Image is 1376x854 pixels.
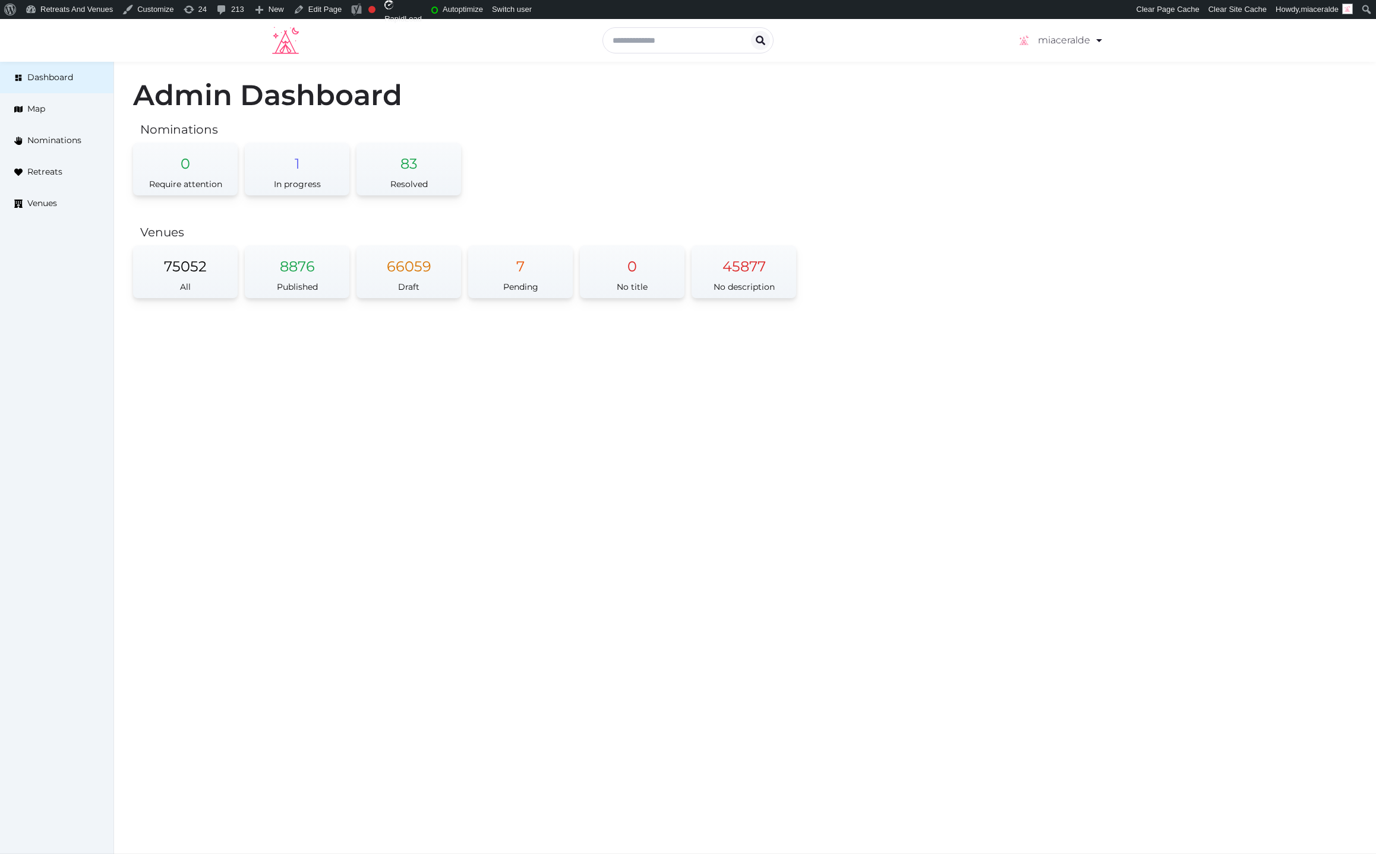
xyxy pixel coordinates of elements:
[149,179,222,189] span: Require attention
[390,179,428,189] span: Resolved
[133,81,1357,109] h1: Admin Dashboard
[503,281,538,292] span: Pending
[274,179,321,189] span: In progress
[133,143,238,173] div: 0
[245,245,349,298] a: 8876Published
[714,281,775,292] span: No description
[133,143,238,195] a: 0Require attention
[356,245,461,298] a: 66059Draft
[580,245,684,298] a: 0No title
[398,281,419,292] span: Draft
[356,143,461,173] div: 83
[133,245,238,298] a: 75052All
[180,281,191,292] span: All
[27,166,62,178] span: Retreats
[580,245,684,276] div: 0
[1137,5,1200,14] span: Clear Page Cache
[27,103,45,115] span: Map
[468,245,573,298] a: 7Pending
[27,71,73,84] span: Dashboard
[1301,5,1339,14] span: miaceralde
[617,281,648,292] span: No title
[368,6,375,13] div: Focus keyphrase not set
[692,245,796,298] a: 45877No description
[245,143,349,195] a: 1In progress
[1208,5,1267,14] span: Clear Site Cache
[140,224,1357,241] h2: Venues
[468,245,573,276] div: 7
[27,197,57,210] span: Venues
[356,245,461,276] div: 66059
[27,134,81,147] span: Nominations
[133,245,238,276] div: 75052
[1017,24,1104,57] a: miaceralde
[245,245,349,276] div: 8876
[356,143,461,195] a: 83Resolved
[140,121,1357,138] h2: Nominations
[692,245,796,276] div: 45877
[277,281,318,292] span: Published
[245,143,349,173] div: 1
